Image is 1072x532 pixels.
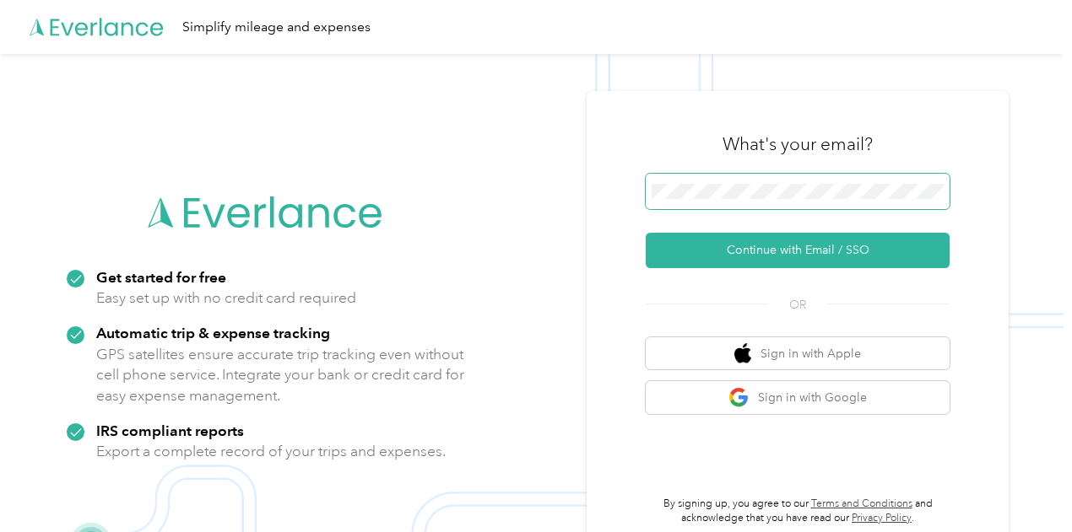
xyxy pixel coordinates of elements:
[646,233,950,268] button: Continue with Email / SSO
[96,422,244,439] strong: IRS compliant reports
[96,268,226,286] strong: Get started for free
[768,296,827,314] span: OR
[728,387,750,408] img: google logo
[811,497,912,510] a: Terms and Conditions
[96,287,356,309] p: Easy set up with no credit card required
[182,17,371,38] div: Simplify mileage and expenses
[646,497,950,526] p: By signing up, you agree to our and acknowledge that you have read our .
[96,324,330,341] strong: Automatic trip & expense tracking
[646,337,950,370] button: apple logoSign in with Apple
[734,343,751,364] img: apple logo
[96,344,465,406] p: GPS satellites ensure accurate trip tracking even without cell phone service. Integrate your bank...
[96,441,446,462] p: Export a complete record of your trips and expenses.
[646,381,950,414] button: google logoSign in with Google
[852,512,912,524] a: Privacy Policy
[723,132,873,156] h3: What's your email?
